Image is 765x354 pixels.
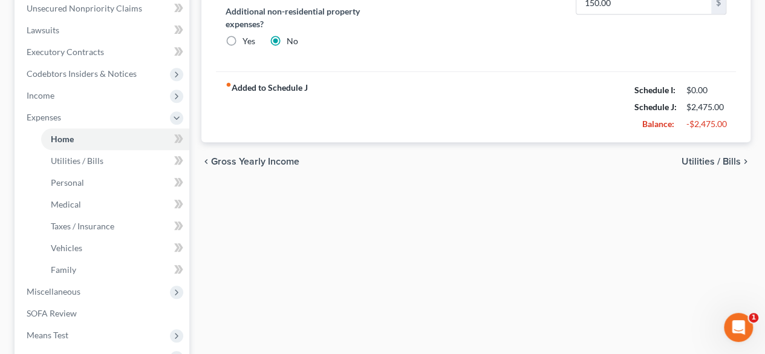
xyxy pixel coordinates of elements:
button: chevron_left Gross Yearly Income [201,157,299,166]
span: Unsecured Nonpriority Claims [27,3,142,13]
button: Utilities / Bills chevron_right [682,157,750,166]
label: Yes [243,35,255,47]
label: No [287,35,298,47]
span: SOFA Review [27,308,77,318]
i: fiber_manual_record [226,82,232,88]
span: 1 [749,313,758,323]
a: Utilities / Bills [41,150,189,172]
span: Utilities / Bills [51,156,103,166]
span: Gross Yearly Income [211,157,299,166]
a: Family [41,259,189,281]
iframe: Intercom live chat [724,313,753,342]
span: Vehicles [51,243,82,253]
span: Home [51,134,74,144]
span: Executory Contracts [27,47,104,57]
strong: Schedule I: [634,85,675,95]
span: Expenses [27,112,61,122]
a: Medical [41,194,189,215]
strong: Balance: [642,119,674,129]
span: Codebtors Insiders & Notices [27,68,137,79]
a: Personal [41,172,189,194]
span: Income [27,90,54,100]
i: chevron_left [201,157,211,166]
i: chevron_right [741,157,750,166]
a: SOFA Review [17,303,189,324]
a: Vehicles [41,237,189,259]
strong: Added to Schedule J [226,82,308,133]
span: Means Test [27,330,68,340]
span: Taxes / Insurance [51,221,114,231]
div: $2,475.00 [686,101,726,113]
span: Miscellaneous [27,286,80,297]
a: Taxes / Insurance [41,215,189,237]
span: Utilities / Bills [682,157,741,166]
div: -$2,475.00 [686,118,726,130]
label: Additional non-residential property expenses? [226,5,376,30]
span: Personal [51,177,84,188]
a: Lawsuits [17,19,189,41]
a: Executory Contracts [17,41,189,63]
span: Family [51,264,76,275]
span: Lawsuits [27,25,59,35]
div: $0.00 [686,84,726,96]
span: Medical [51,199,81,209]
strong: Schedule J: [634,102,677,112]
a: Home [41,128,189,150]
